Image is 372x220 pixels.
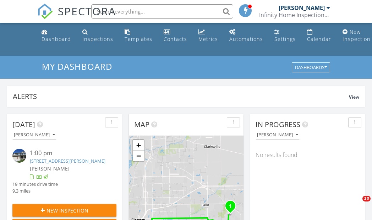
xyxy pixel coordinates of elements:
div: New Inspection [343,28,371,42]
div: No results found [250,145,365,164]
a: Dashboard [39,26,74,46]
span: My Dashboard [42,61,112,72]
div: 19 minutes drive time [12,181,58,188]
input: Search everything... [91,4,233,19]
div: Metrics [198,36,218,42]
a: Zoom out [133,151,144,161]
a: Metrics [196,26,221,46]
div: Dashboards [295,65,327,70]
div: [PERSON_NAME] [257,132,298,137]
div: Contacts [164,36,187,42]
button: Dashboards [292,63,330,73]
a: [STREET_ADDRESS][PERSON_NAME] [30,158,105,164]
div: Automations [229,36,263,42]
span: View [349,94,359,100]
div: [PERSON_NAME] [14,132,55,137]
div: Alerts [13,91,349,101]
img: The Best Home Inspection Software - Spectora [37,4,53,19]
span: [DATE] [12,120,35,129]
a: Calendar [304,26,334,46]
a: Contacts [161,26,190,46]
iframe: Intercom live chat [348,196,365,213]
div: 15396 Hurst Rd, Fishers, IN 46040 [230,206,235,210]
div: 9.3 miles [12,188,58,194]
a: Inspections [80,26,116,46]
a: Automations (Basic) [226,26,266,46]
span: New Inspection [46,207,88,214]
span: SPECTORA [58,4,116,19]
img: image_processing2025092875vq0zju.jpeg [12,149,26,163]
span: 10 [362,196,371,201]
button: [PERSON_NAME] [12,130,56,140]
a: Zoom in [133,140,144,151]
i: 1 [229,204,232,209]
div: Settings [274,36,296,42]
div: Dashboard [42,36,71,42]
a: 1:00 pm [STREET_ADDRESS][PERSON_NAME] [PERSON_NAME] 19 minutes drive time 9.3 miles [12,149,116,194]
div: [PERSON_NAME] [279,4,325,11]
span: Map [134,120,149,129]
div: Calendar [307,36,331,42]
button: [PERSON_NAME] [256,130,300,140]
a: Templates [122,26,155,46]
div: 1:00 pm [30,149,108,158]
a: SPECTORA [37,10,116,25]
div: Infinity Home Inspections, LLC [259,11,330,19]
div: Inspections [82,36,113,42]
span: In Progress [256,120,300,129]
span: [PERSON_NAME] [30,165,70,172]
button: New Inspection [12,204,116,217]
a: Settings [272,26,299,46]
div: Templates [125,36,152,42]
